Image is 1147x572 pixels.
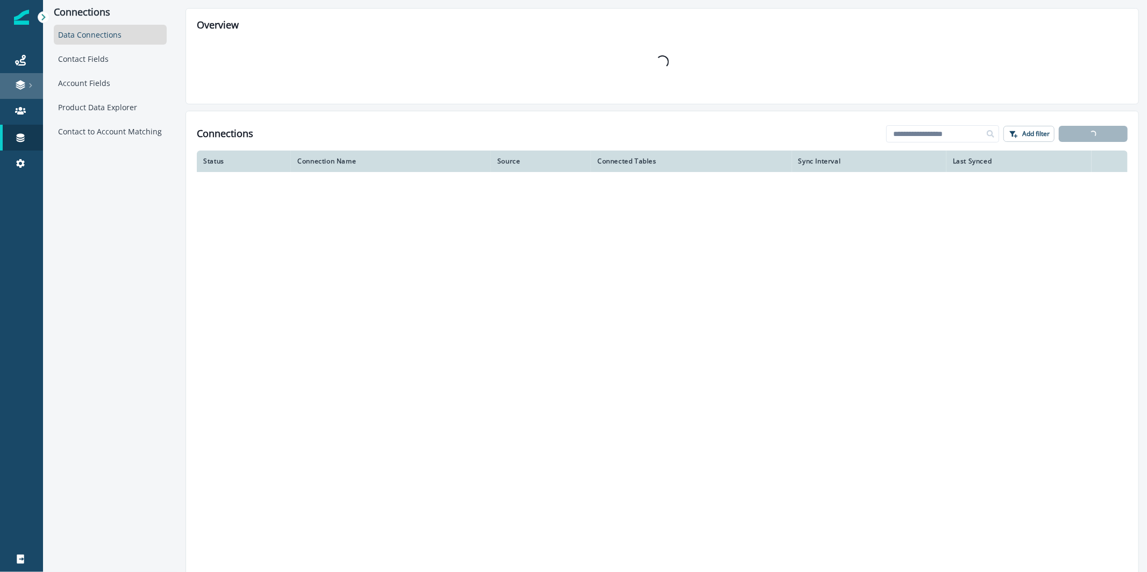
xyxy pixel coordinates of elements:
div: Status [203,157,284,166]
div: Account Fields [54,73,167,93]
div: Product Data Explorer [54,97,167,117]
button: Add filter [1003,126,1055,142]
p: Add filter [1022,130,1050,138]
div: Sync Interval [799,157,940,166]
img: Inflection [14,10,29,25]
p: Connections [54,6,167,18]
div: Last Synced [953,157,1085,166]
h2: Overview [197,19,1128,31]
div: Connected Tables [597,157,785,166]
div: Contact to Account Matching [54,121,167,141]
div: Connection Name [297,157,485,166]
div: Data Connections [54,25,167,45]
h1: Connections [197,128,253,140]
div: Source [497,157,585,166]
div: Contact Fields [54,49,167,69]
